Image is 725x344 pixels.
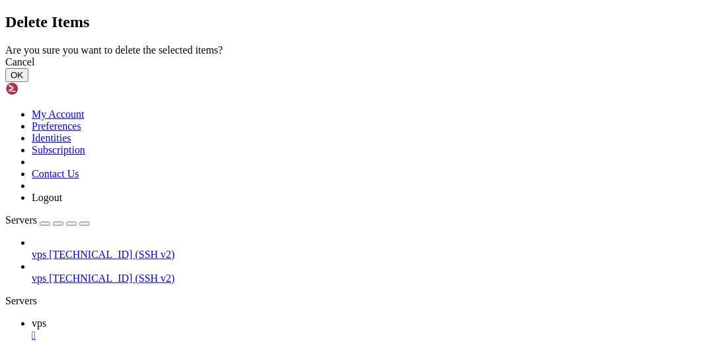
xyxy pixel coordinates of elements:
span: [TECHNICAL_ID] (SSH v2) [49,249,174,260]
a: vps [TECHNICAL_ID] (SSH v2) [32,249,720,261]
span: vps [32,249,46,260]
a: Preferences [32,120,81,132]
img: Shellngn [5,82,81,95]
a: Contact Us [32,168,79,179]
button: OK [5,68,28,82]
div: Servers [5,295,720,307]
span: vps [32,318,46,329]
a:  [32,329,720,341]
div: Are you sure you want to delete the selected items? [5,44,720,56]
span: [TECHNICAL_ID] (SSH v2) [49,273,174,284]
li: vps [TECHNICAL_ID] (SSH v2) [32,237,720,261]
a: vps [TECHNICAL_ID] (SSH v2) [32,273,720,284]
a: Subscription [32,144,85,155]
span: Servers [5,214,37,226]
a: Servers [5,214,90,226]
li: vps [TECHNICAL_ID] (SSH v2) [32,261,720,284]
a: My Account [32,108,85,120]
a: vps [32,318,720,341]
a: Identities [32,132,71,144]
div: Cancel [5,56,720,68]
h2: Delete Items [5,13,720,31]
a: Logout [32,192,62,203]
span: vps [32,273,46,284]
